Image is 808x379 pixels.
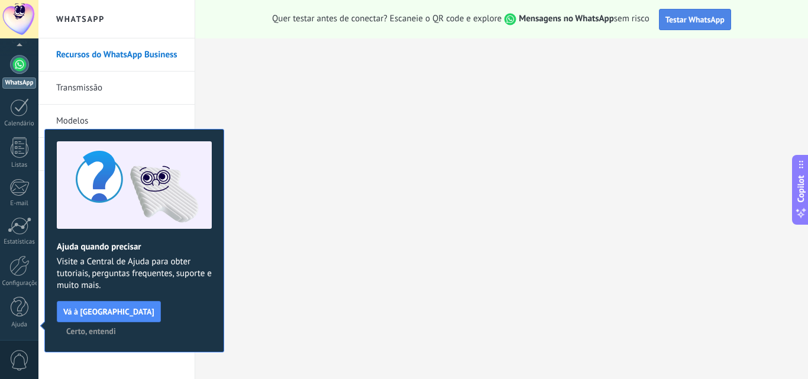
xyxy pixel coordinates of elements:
[2,77,36,89] div: WhatsApp
[38,72,195,105] li: Transmissão
[38,105,195,138] li: Modelos
[57,241,212,252] h2: Ajuda quando precisar
[795,175,807,202] span: Copilot
[2,238,37,246] div: Estatísticas
[57,256,212,291] span: Visite a Central de Ajuda para obter tutoriais, perguntas frequentes, suporte e muito mais.
[56,38,183,72] a: Recursos do WhatsApp Business
[38,38,195,72] li: Recursos do WhatsApp Business
[66,327,116,335] span: Certo, entendi
[56,105,183,138] a: Modelos
[2,321,37,329] div: Ajuda
[57,301,161,322] button: Vá à [GEOGRAPHIC_DATA]
[2,280,37,287] div: Configurações
[56,72,183,105] a: Transmissão
[519,13,614,24] strong: Mensagens no WhatsApp
[272,13,649,25] span: Quer testar antes de conectar? Escaneie o QR code e explore sem risco
[2,161,37,169] div: Listas
[2,120,37,128] div: Calendário
[659,9,731,30] button: Testar WhatsApp
[61,322,121,340] button: Certo, entendi
[665,14,725,25] span: Testar WhatsApp
[63,307,154,316] span: Vá à [GEOGRAPHIC_DATA]
[2,200,37,208] div: E-mail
